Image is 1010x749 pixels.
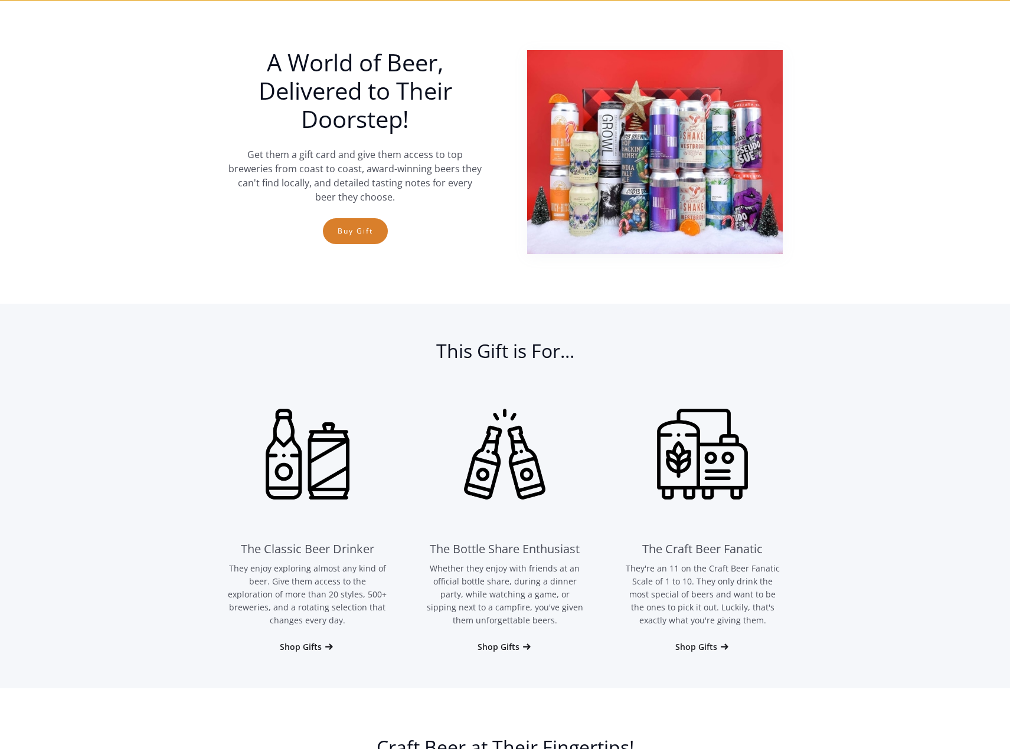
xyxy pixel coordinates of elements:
a: Shop Gifts [675,641,730,653]
p: They're an 11 on the Craft Beer Fanatic Scale of 1 to 10. They only drink the most special of bee... [623,562,783,627]
div: Shop Gifts [675,641,717,653]
a: Shop Gifts [280,641,335,653]
a: Shop Gifts [478,641,532,653]
div: Shop Gifts [280,641,322,653]
div: The Bottle Share Enthusiast [430,540,580,559]
div: The Craft Beer Fanatic [642,540,763,559]
p: They enjoy exploring almost any kind of beer. Give them access to the exploration of more than 20... [228,562,388,627]
h2: This Gift is For... [228,339,783,374]
div: Shop Gifts [478,641,519,653]
p: Whether they enjoy with friends at an official bottle share, during a dinner party, while watchin... [425,562,585,627]
a: Buy Gift [323,218,388,244]
div: The Classic Beer Drinker [241,540,374,559]
h1: A World of Beer, Delivered to Their Doorstep! [228,48,483,133]
p: Get them a gift card and give them access to top breweries from coast to coast, award-winning bee... [228,147,483,204]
